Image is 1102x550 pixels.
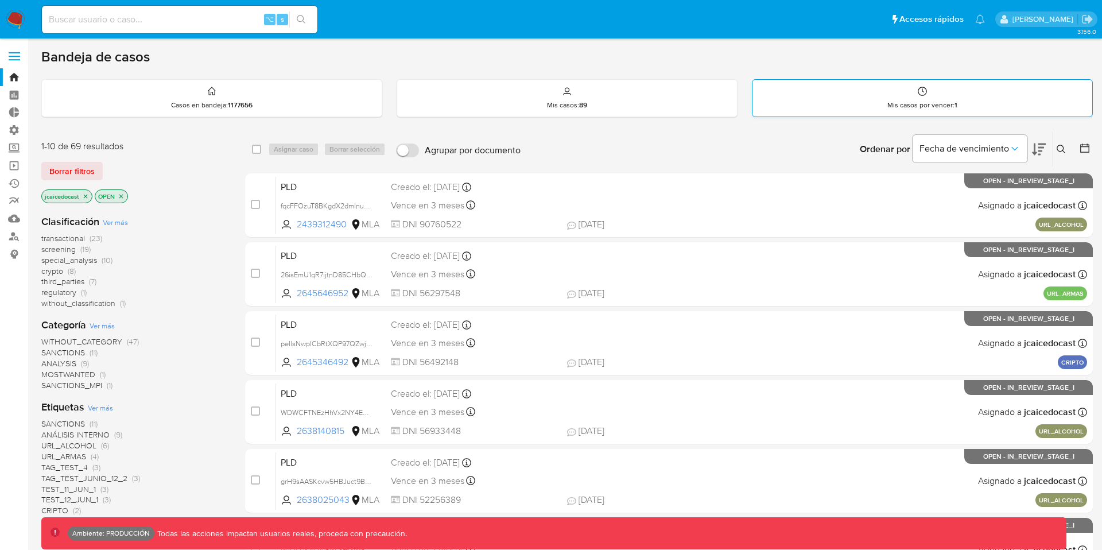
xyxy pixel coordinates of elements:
a: Notificaciones [975,14,985,24]
p: juan.caicedocastro@mercadolibre.com.co [1012,14,1077,25]
p: Todas las acciones impactan usuarios reales, proceda con precaución. [154,528,407,539]
span: ⌥ [265,14,274,25]
p: Ambiente: PRODUCCIÓN [72,531,150,536]
button: search-icon [289,11,313,28]
input: Buscar usuario o caso... [42,12,317,27]
a: Salir [1081,13,1093,25]
span: s [281,14,284,25]
span: Accesos rápidos [899,13,964,25]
